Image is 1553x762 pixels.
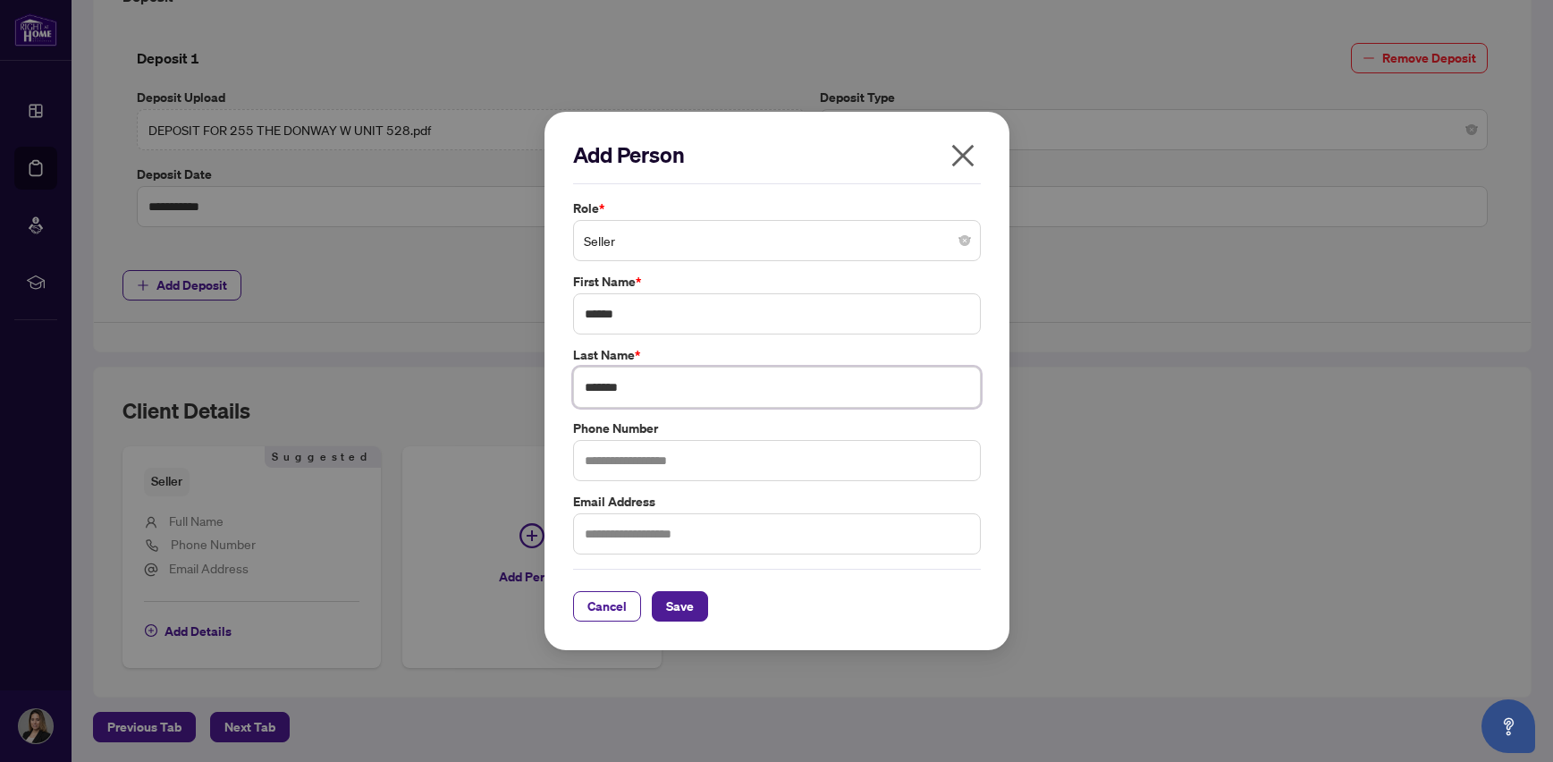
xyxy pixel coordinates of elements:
span: close-circle [959,235,970,246]
span: Seller [584,224,970,258]
label: Phone Number [573,419,981,438]
label: Last Name [573,345,981,365]
button: Save [652,591,708,622]
h2: Add Person [573,140,981,169]
label: Role [573,199,981,218]
label: First Name [573,272,981,292]
button: Cancel [573,591,641,622]
label: Email Address [573,492,981,512]
span: close [949,141,977,170]
span: Save [666,592,694,621]
button: Open asap [1481,699,1535,753]
span: Cancel [587,592,627,621]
